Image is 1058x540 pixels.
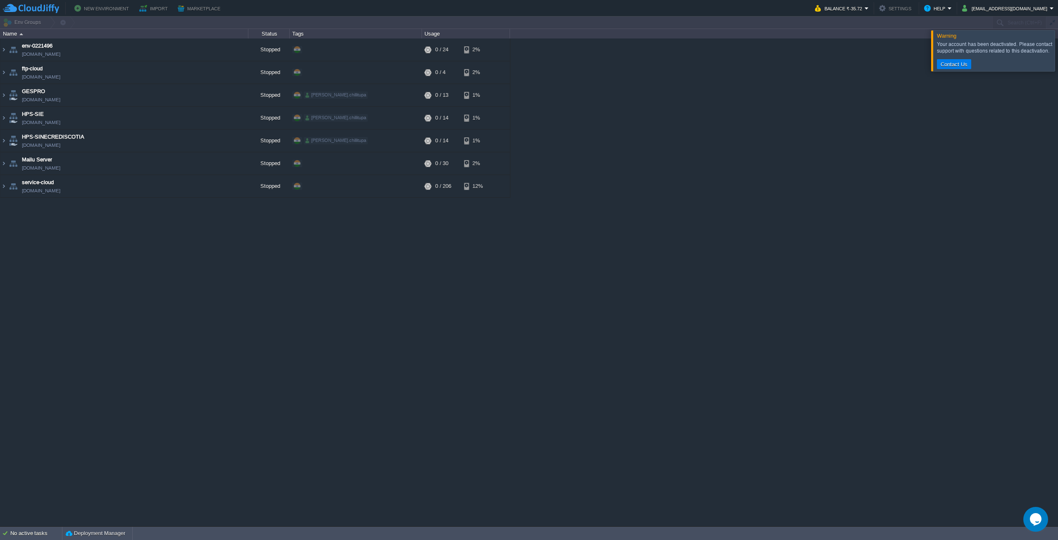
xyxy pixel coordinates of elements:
img: AMDAwAAAACH5BAEAAAAALAAAAAABAAEAAAICRAEAOw== [19,33,23,35]
div: Stopped [248,61,290,84]
div: Stopped [248,38,290,61]
img: AMDAwAAAACH5BAEAAAAALAAAAAABAAEAAAICRAEAOw== [7,61,19,84]
div: [PERSON_NAME].chillitupa [304,91,368,99]
div: 12% [464,175,491,197]
button: [EMAIL_ADDRESS][DOMAIN_NAME] [962,3,1050,13]
a: GESPRO [22,87,45,96]
a: [DOMAIN_NAME] [22,187,60,195]
a: HPS-SIE [22,110,44,118]
button: New Environment [74,3,131,13]
div: 1% [464,107,491,129]
img: AMDAwAAAACH5BAEAAAAALAAAAAABAAEAAAICRAEAOw== [0,152,7,175]
img: AMDAwAAAACH5BAEAAAAALAAAAAABAAEAAAICRAEAOw== [7,38,19,61]
img: AMDAwAAAACH5BAEAAAAALAAAAAABAAEAAAICRAEAOw== [0,38,7,61]
button: Marketplace [178,3,223,13]
span: Warning [937,33,956,39]
img: AMDAwAAAACH5BAEAAAAALAAAAAABAAEAAAICRAEAOw== [0,61,7,84]
img: AMDAwAAAACH5BAEAAAAALAAAAAABAAEAAAICRAEAOw== [7,175,19,197]
a: service-cloud [22,178,54,187]
div: Stopped [248,130,290,152]
div: 0 / 14 [435,107,448,129]
a: [DOMAIN_NAME] [22,50,60,58]
a: [DOMAIN_NAME] [22,73,60,81]
div: [PERSON_NAME].chillitupa [304,137,368,144]
div: 0 / 13 [435,84,448,106]
div: [PERSON_NAME].chillitupa [304,114,368,122]
div: Status [249,29,289,38]
div: 2% [464,152,491,175]
div: Tags [290,29,422,38]
img: AMDAwAAAACH5BAEAAAAALAAAAAABAAEAAAICRAEAOw== [7,152,19,175]
iframe: chat widget [1023,507,1050,532]
div: Usage [422,29,510,38]
div: Stopped [248,107,290,129]
a: [DOMAIN_NAME] [22,118,60,127]
div: 0 / 24 [435,38,448,61]
button: Import [139,3,170,13]
img: AMDAwAAAACH5BAEAAAAALAAAAAABAAEAAAICRAEAOw== [0,130,7,152]
img: AMDAwAAAACH5BAEAAAAALAAAAAABAAEAAAICRAEAOw== [0,107,7,129]
button: Settings [879,3,914,13]
div: Your account has been deactivated. Please contact support with questions related to this deactiva... [937,41,1053,54]
div: Stopped [248,175,290,197]
div: 1% [464,84,491,106]
div: No active tasks [10,527,62,540]
a: [DOMAIN_NAME] [22,164,60,172]
div: 0 / 4 [435,61,446,84]
div: Stopped [248,152,290,175]
button: Contact Us [938,60,970,68]
div: 1% [464,130,491,152]
button: Deployment Manager [66,529,125,538]
a: env-0221496 [22,42,52,50]
a: Mailu Server [22,156,52,164]
a: HPS-SINECREDISCOTIA [22,133,84,141]
a: [DOMAIN_NAME] [22,96,60,104]
div: 2% [464,61,491,84]
button: Help [924,3,948,13]
div: 0 / 206 [435,175,451,197]
img: AMDAwAAAACH5BAEAAAAALAAAAAABAAEAAAICRAEAOw== [0,84,7,106]
div: 0 / 14 [435,130,448,152]
a: ftp-cloud [22,65,43,73]
img: CloudJiffy [3,3,59,14]
img: AMDAwAAAACH5BAEAAAAALAAAAAABAAEAAAICRAEAOw== [7,107,19,129]
img: AMDAwAAAACH5BAEAAAAALAAAAAABAAEAAAICRAEAOw== [0,175,7,197]
img: AMDAwAAAACH5BAEAAAAALAAAAAABAAEAAAICRAEAOw== [7,84,19,106]
div: Name [1,29,248,38]
img: AMDAwAAAACH5BAEAAAAALAAAAAABAAEAAAICRAEAOw== [7,130,19,152]
div: Stopped [248,84,290,106]
a: [DOMAIN_NAME] [22,141,60,149]
div: 0 / 30 [435,152,448,175]
div: 2% [464,38,491,61]
button: Balance ₹-35.72 [815,3,865,13]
